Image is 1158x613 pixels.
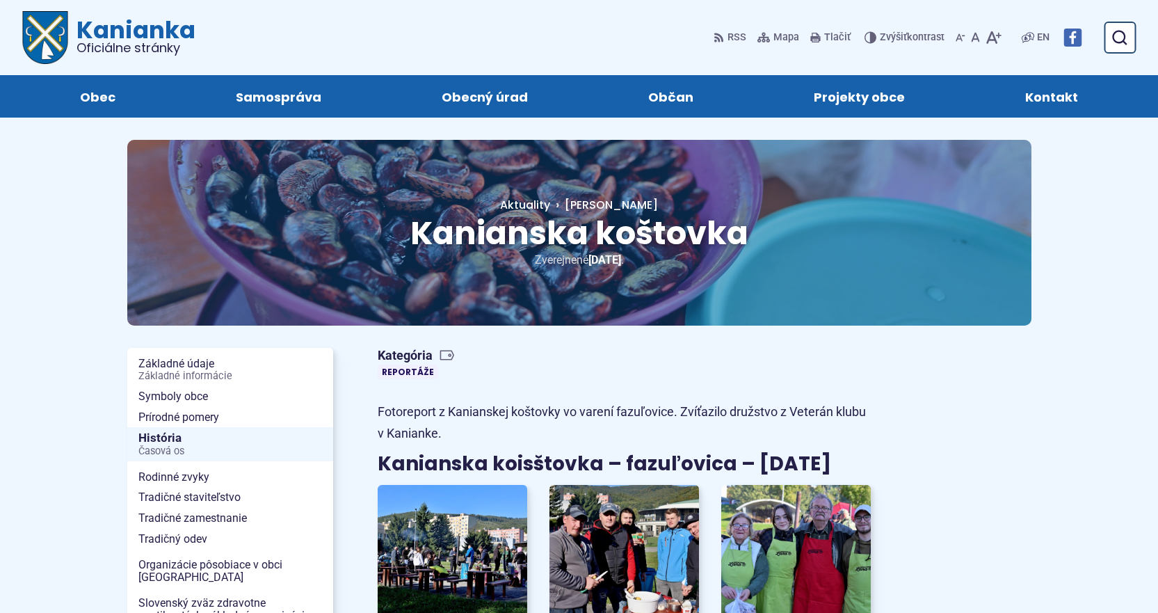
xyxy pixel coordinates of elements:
a: Obecný úrad [395,75,574,118]
span: Kontakt [1025,75,1078,118]
span: Symboly obce [138,386,322,407]
span: Zvýšiť [880,31,907,43]
span: EN [1037,29,1050,46]
a: Občan [602,75,740,118]
a: Tradičný odev [127,529,333,550]
img: Prejsť na domovskú stránku [22,11,68,64]
button: Zvýšiťkontrast [865,23,947,52]
img: Prejsť na Facebook stránku [1063,29,1081,47]
span: Kanianska koštovka [410,211,748,255]
span: Tlačiť [824,32,851,44]
button: Tlačiť [807,23,853,52]
p: Fotoreport z Kanianskej koštovky vo varení fazuľovice. Zvíťazilo družstvo z Veterán klubu v Kania... [378,401,871,444]
a: Aktuality [500,197,550,213]
a: Obec [33,75,161,118]
button: Nastaviť pôvodnú veľkosť písma [968,23,983,52]
a: Tradičné staviteľstvo [127,487,333,508]
a: EN [1034,29,1052,46]
a: Tradičné zamestnanie [127,508,333,529]
span: Základné informácie [138,371,322,382]
span: Obec [80,75,115,118]
span: Samospráva [236,75,321,118]
a: Základné údajeZákladné informácie [127,353,333,386]
span: Obecný úrad [442,75,528,118]
span: Prírodné pomery [138,407,322,428]
span: Tradičný odev [138,529,322,550]
span: Časová os [138,446,322,457]
p: Zverejnené . [172,250,987,269]
a: Samospráva [189,75,367,118]
a: RSS [714,23,749,52]
a: Prírodné pomery [127,407,333,428]
span: Občan [648,75,693,118]
span: História [138,427,322,461]
h3: Kanianska koisštovka – fazuľovica – [DATE] [378,454,871,475]
a: Symboly obce [127,386,333,407]
span: Kategória [378,348,455,364]
span: Základné údaje [138,353,322,386]
span: kontrast [880,32,944,44]
span: Tradičné zamestnanie [138,508,322,529]
a: Logo Kanianka, prejsť na domovskú stránku. [22,11,195,64]
a: [PERSON_NAME] [550,197,658,213]
span: Oficiálne stránky [77,42,195,54]
span: Kanianka [68,18,195,54]
span: RSS [727,29,746,46]
span: [PERSON_NAME] [565,197,658,213]
button: Zväčšiť veľkosť písma [983,23,1004,52]
a: Rodinné zvyky [127,467,333,488]
span: Projekty obce [814,75,905,118]
span: Tradičné staviteľstvo [138,487,322,508]
a: Projekty obce [768,75,951,118]
span: [DATE] [588,253,621,266]
span: Organizácie pôsobiace v obci [GEOGRAPHIC_DATA] [138,555,322,587]
span: Mapa [773,29,799,46]
a: Mapa [755,23,802,52]
a: Kontakt [979,75,1125,118]
a: HistóriaČasová os [127,427,333,461]
span: Rodinné zvyky [138,467,322,488]
button: Zmenšiť veľkosť písma [953,23,968,52]
a: Organizácie pôsobiace v obci [GEOGRAPHIC_DATA] [127,555,333,587]
a: Reportáže [378,365,438,379]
